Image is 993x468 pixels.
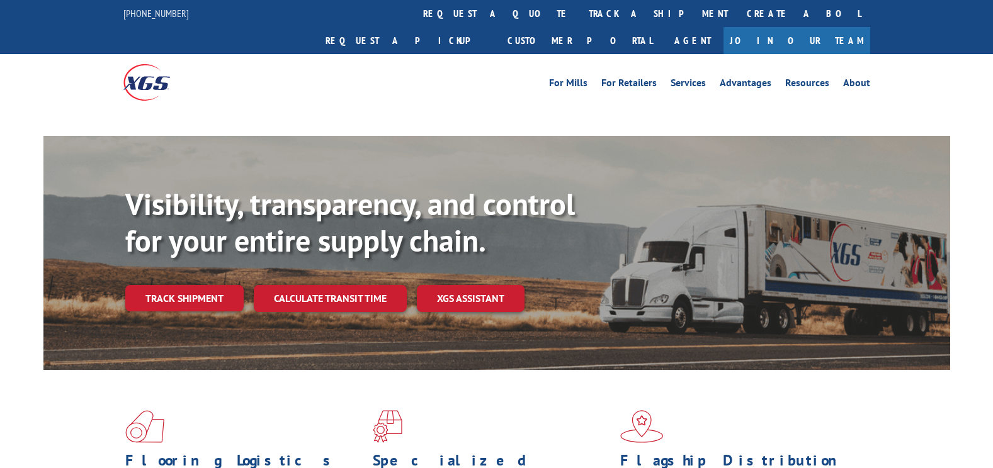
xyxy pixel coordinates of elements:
[720,78,771,92] a: Advantages
[662,27,723,54] a: Agent
[843,78,870,92] a: About
[498,27,662,54] a: Customer Portal
[254,285,407,312] a: Calculate transit time
[373,410,402,443] img: xgs-icon-focused-on-flooring-red
[671,78,706,92] a: Services
[125,184,575,260] b: Visibility, transparency, and control for your entire supply chain.
[125,410,164,443] img: xgs-icon-total-supply-chain-intelligence-red
[620,410,664,443] img: xgs-icon-flagship-distribution-model-red
[125,285,244,311] a: Track shipment
[123,7,189,19] a: [PHONE_NUMBER]
[785,78,829,92] a: Resources
[417,285,525,312] a: XGS ASSISTANT
[316,27,498,54] a: Request a pickup
[549,78,587,92] a: For Mills
[601,78,657,92] a: For Retailers
[723,27,870,54] a: Join Our Team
